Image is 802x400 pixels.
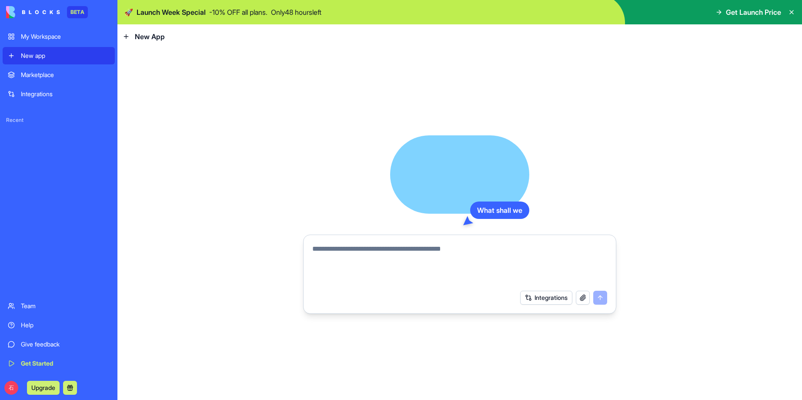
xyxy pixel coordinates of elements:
span: New App [135,31,165,42]
a: Marketplace [3,66,115,84]
div: New app [21,51,110,60]
div: Give feedback [21,340,110,349]
div: My Workspace [21,32,110,41]
a: Give feedback [3,336,115,353]
a: Upgrade [27,383,60,392]
button: Integrations [520,291,572,305]
p: - 10 % OFF all plans. [209,7,267,17]
a: New app [3,47,115,64]
div: Integrations [21,90,110,98]
div: Marketplace [21,71,110,79]
a: Integrations [3,85,115,103]
span: Get Launch Price [726,7,781,17]
div: BETA [67,6,88,18]
p: Only 48 hours left [271,7,321,17]
div: Get Started [21,359,110,368]
span: Launch Week Special [137,7,206,17]
a: Team [3,297,115,315]
div: What shall we [470,202,529,219]
span: 🚀 [124,7,133,17]
a: Get Started [3,355,115,372]
a: My Workspace [3,28,115,45]
img: logo [6,6,60,18]
a: BETA [6,6,88,18]
a: Help [3,316,115,334]
div: Help [21,321,110,329]
span: 石 [4,381,18,395]
span: Recent [3,117,115,124]
div: Team [21,302,110,310]
button: Upgrade [27,381,60,395]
